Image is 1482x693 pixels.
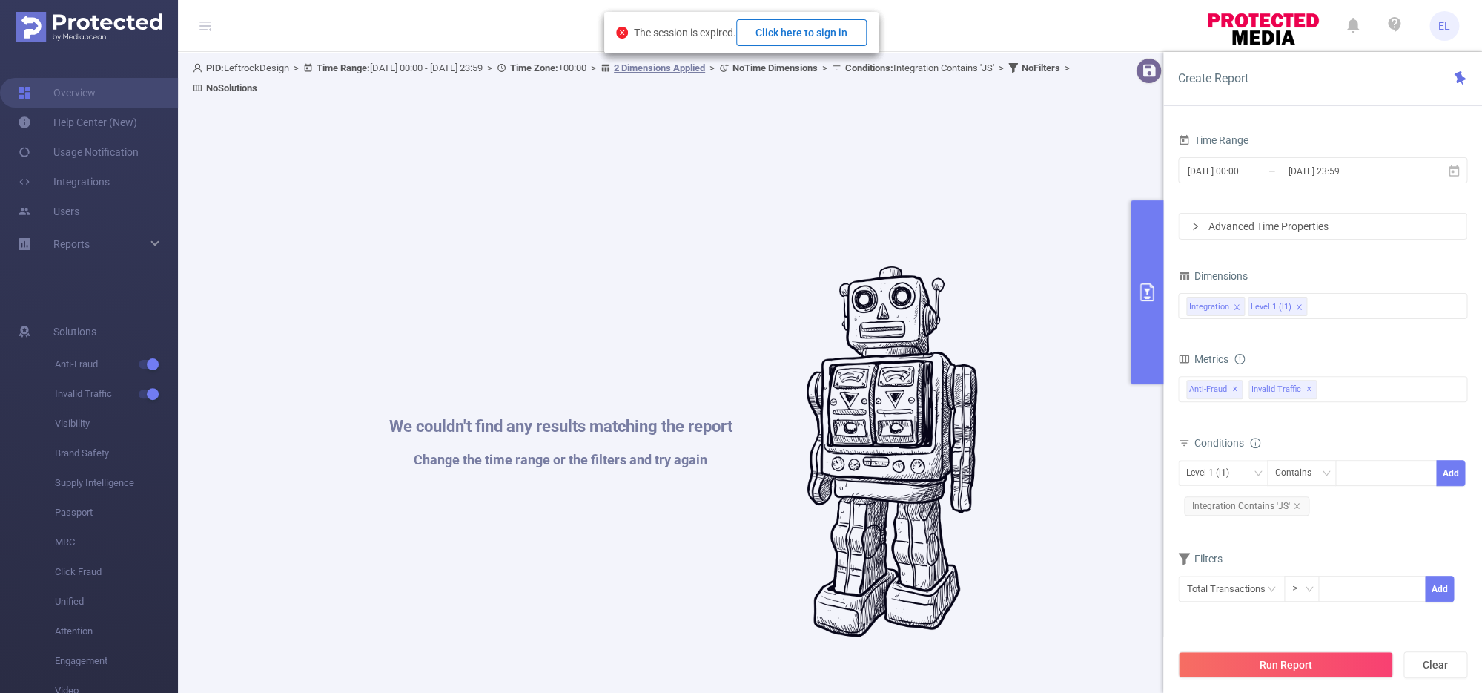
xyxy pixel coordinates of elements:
[818,62,832,73] span: >
[1305,585,1314,595] i: icon: down
[1178,353,1228,365] span: Metrics
[317,62,370,73] b: Time Range:
[53,238,90,250] span: Reports
[1178,270,1248,282] span: Dimensions
[1306,381,1312,398] span: ✕
[510,62,558,73] b: Time Zone:
[55,349,178,379] span: Anti-Fraud
[1234,354,1245,364] i: icon: info-circle
[1178,71,1248,85] span: Create Report
[1060,62,1074,73] span: >
[845,62,994,73] span: Integration Contains 'JS'
[1438,11,1450,41] span: EL
[18,197,79,226] a: Users
[736,19,867,46] button: Click here to sign in
[1295,303,1303,312] i: icon: close
[634,27,867,39] span: The session is expired.
[1248,297,1307,316] li: Level 1 (l1)
[614,62,705,73] u: 2 Dimensions Applied
[1292,577,1308,601] div: ≥
[18,108,137,137] a: Help Center (New)
[18,137,139,167] a: Usage Notification
[1178,134,1248,146] span: Time Range
[55,557,178,587] span: Click Fraud
[55,409,178,439] span: Visibility
[53,317,96,346] span: Solutions
[53,229,90,259] a: Reports
[206,82,257,93] b: No Solutions
[1194,437,1260,449] span: Conditions
[1232,381,1238,398] span: ✕
[1425,576,1454,602] button: Add
[1286,161,1406,181] input: End date
[1184,496,1309,516] span: Integration Contains 'JS'
[1178,651,1393,678] button: Run Report
[1293,502,1300,510] i: icon: close
[1186,161,1306,181] input: Start date
[807,266,978,637] img: #
[1275,461,1322,485] div: Contains
[389,418,732,435] h1: We couldn't find any results matching the report
[1178,553,1223,565] span: Filters
[1186,380,1243,399] span: Anti-Fraud
[994,62,1008,73] span: >
[1189,298,1229,317] div: Integration
[586,62,601,73] span: >
[616,27,628,39] i: icon: close-circle
[483,62,497,73] span: >
[55,379,178,409] span: Invalid Traffic
[1022,62,1060,73] b: No Filters
[389,453,732,467] h1: Change the time range or the filters and try again
[55,646,178,676] span: Engagement
[55,439,178,468] span: Brand Safety
[705,62,719,73] span: >
[845,62,893,73] b: Conditions :
[55,498,178,528] span: Passport
[289,62,303,73] span: >
[1191,222,1200,231] i: icon: right
[1254,469,1263,479] i: icon: down
[1250,438,1260,448] i: icon: info-circle
[1403,651,1467,678] button: Clear
[18,167,110,197] a: Integrations
[732,62,818,73] b: No Time Dimensions
[193,63,206,73] i: icon: user
[1233,303,1240,312] i: icon: close
[55,617,178,646] span: Attention
[18,78,96,108] a: Overview
[1179,214,1466,239] div: icon: rightAdvanced Time Properties
[1186,297,1245,316] li: Integration
[1436,460,1465,486] button: Add
[1322,469,1331,479] i: icon: down
[1251,298,1291,317] div: Level 1 (l1)
[55,587,178,617] span: Unified
[16,12,162,42] img: Protected Media
[1186,461,1240,485] div: Level 1 (l1)
[55,528,178,557] span: MRC
[206,62,224,73] b: PID:
[1248,380,1317,399] span: Invalid Traffic
[193,62,1074,93] span: LeftrockDesign [DATE] 00:00 - [DATE] 23:59 +00:00
[55,468,178,498] span: Supply Intelligence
